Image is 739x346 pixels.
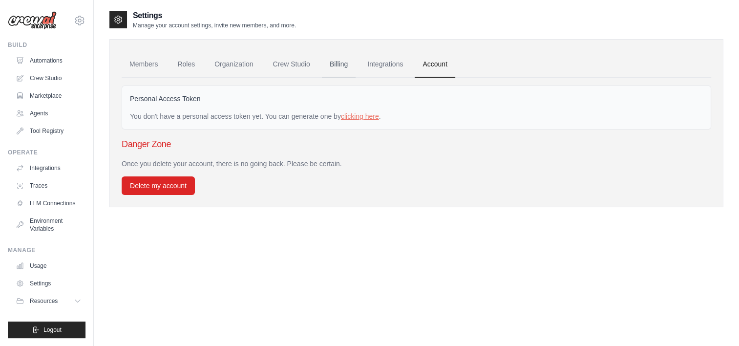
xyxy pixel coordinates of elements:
a: Integrations [359,51,411,78]
a: Traces [12,178,85,194]
a: Crew Studio [12,70,85,86]
a: Roles [169,51,203,78]
a: Marketplace [12,88,85,104]
a: Environment Variables [12,213,85,237]
span: Logout [43,326,62,334]
a: Crew Studio [265,51,318,78]
div: You don't have a personal access token yet. You can generate one by . [130,111,703,121]
div: Build [8,41,85,49]
a: Usage [12,258,85,274]
a: LLM Connections [12,195,85,211]
a: Organization [207,51,261,78]
a: Account [415,51,455,78]
button: Resources [12,293,85,309]
a: Members [122,51,166,78]
p: Once you delete your account, there is no going back. Please be certain. [122,159,711,169]
a: Settings [12,276,85,291]
a: Agents [12,106,85,121]
button: Logout [8,322,85,338]
div: Operate [8,149,85,156]
a: Integrations [12,160,85,176]
button: Delete my account [122,176,195,195]
a: clicking here [341,112,379,120]
h2: Settings [133,10,296,22]
div: Manage [8,246,85,254]
a: Billing [322,51,356,78]
span: Resources [30,297,58,305]
img: Logo [8,11,57,30]
a: Automations [12,53,85,68]
a: Tool Registry [12,123,85,139]
label: Personal Access Token [130,94,201,104]
h3: Danger Zone [122,137,711,151]
p: Manage your account settings, invite new members, and more. [133,22,296,29]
